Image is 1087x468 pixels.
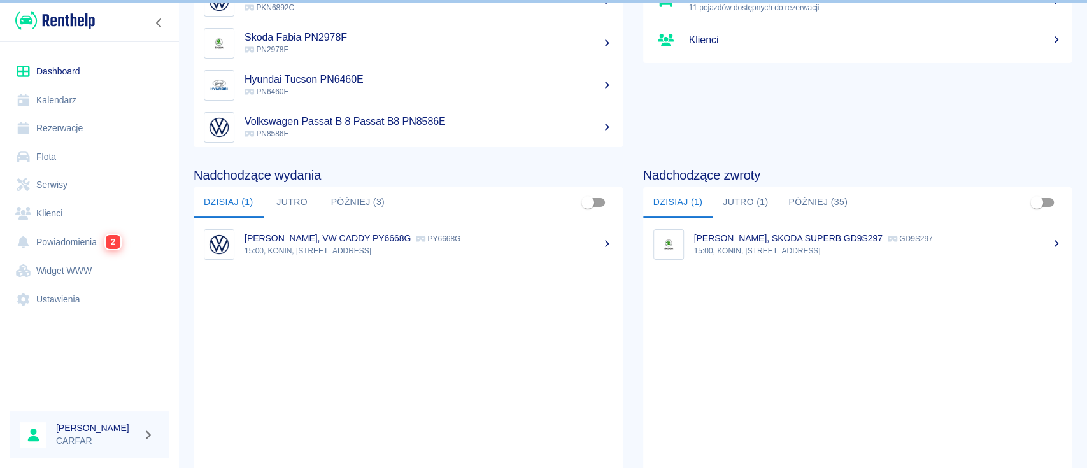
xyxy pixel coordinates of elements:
a: ImageVolkswagen Passat B 8 Passat B8 PN8586E PN8586E [194,106,623,148]
h6: [PERSON_NAME] [56,422,138,434]
p: PY6668G [416,234,460,243]
p: [PERSON_NAME], VW CADDY PY6668G [245,233,411,243]
h5: Klienci [689,34,1062,46]
h4: Nadchodzące zwroty [643,167,1072,183]
a: Image[PERSON_NAME], SKODA SUPERB GD9S297 GD9S29715:00, KONIN, [STREET_ADDRESS] [643,223,1072,266]
button: Później (3) [321,187,395,218]
button: Dzisiaj (1) [194,187,264,218]
span: Pokaż przypisane tylko do mnie [1025,190,1049,215]
span: Pokaż przypisane tylko do mnie [576,190,600,215]
a: Flota [10,143,169,171]
span: PN8586E [245,129,288,138]
img: Renthelp logo [15,10,95,31]
img: Image [207,115,231,139]
a: Powiadomienia2 [10,227,169,257]
span: PN2978F [245,45,288,54]
a: Serwisy [10,171,169,199]
a: Klienci [643,22,1072,58]
a: Ustawienia [10,285,169,314]
button: Dzisiaj (1) [643,187,713,218]
a: Widget WWW [10,257,169,285]
a: ImageHyundai Tucson PN6460E PN6460E [194,64,623,106]
span: PN6460E [245,87,288,96]
a: Image[PERSON_NAME], VW CADDY PY6668G PY6668G15:00, KONIN, [STREET_ADDRESS] [194,223,623,266]
p: 15:00, KONIN, [STREET_ADDRESS] [694,245,1062,257]
p: GD9S297 [888,234,933,243]
button: Jutro (1) [713,187,778,218]
a: ImageSkoda Fabia PN2978F PN2978F [194,22,623,64]
p: CARFAR [56,434,138,448]
a: Kalendarz [10,86,169,115]
p: 15:00, KONIN, [STREET_ADDRESS] [245,245,613,257]
h5: Hyundai Tucson PN6460E [245,73,613,86]
h5: Skoda Fabia PN2978F [245,31,613,44]
img: Image [207,73,231,97]
h4: Nadchodzące wydania [194,167,623,183]
h5: Volkswagen Passat B 8 Passat B8 PN8586E [245,115,613,128]
button: Później (35) [778,187,858,218]
a: Rezerwacje [10,114,169,143]
button: Zwiń nawigację [150,15,169,31]
img: Image [207,31,231,55]
a: Renthelp logo [10,10,95,31]
button: Jutro [264,187,321,218]
img: Image [657,232,681,257]
p: 11 pojazdów dostępnych do rezerwacji [689,2,1062,13]
span: PKN6892C [245,3,294,12]
a: Klienci [10,199,169,228]
img: Image [207,232,231,257]
a: Dashboard [10,57,169,86]
span: 2 [106,235,120,249]
p: [PERSON_NAME], SKODA SUPERB GD9S297 [694,233,883,243]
